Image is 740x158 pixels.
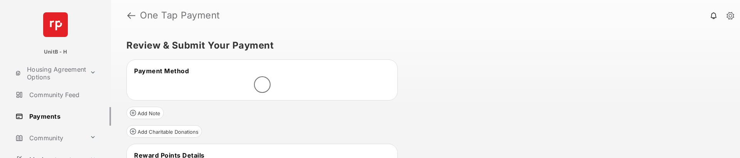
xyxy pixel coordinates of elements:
[44,48,67,56] p: UnitB - H
[12,86,111,104] a: Community Feed
[126,107,164,119] button: Add Note
[126,41,718,50] h5: Review & Submit Your Payment
[134,67,189,75] span: Payment Method
[43,12,68,37] img: svg+xml;base64,PHN2ZyB4bWxucz0iaHR0cDovL3d3dy53My5vcmcvMjAwMC9zdmciIHdpZHRoPSI2NCIgaGVpZ2h0PSI2NC...
[140,11,220,20] strong: One Tap Payment
[12,129,87,147] a: Community
[12,107,111,126] a: Payments
[12,64,87,82] a: Housing Agreement Options
[126,125,202,138] button: Add Charitable Donations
